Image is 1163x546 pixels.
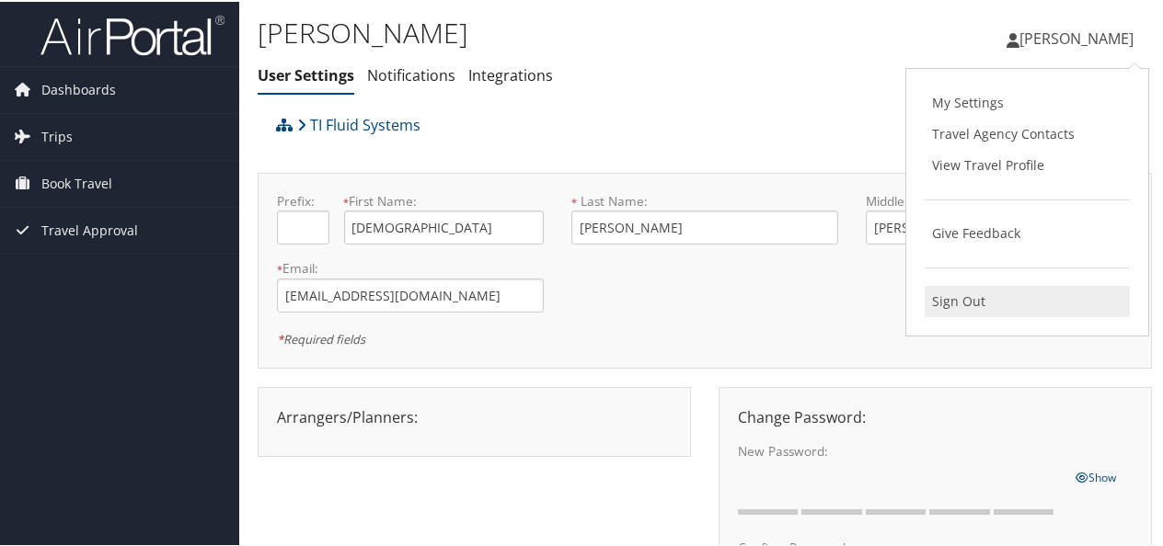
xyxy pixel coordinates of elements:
[866,190,1065,209] label: Middle Name:
[277,329,365,346] em: Required fields
[41,65,116,111] span: Dashboards
[1019,27,1134,47] span: [PERSON_NAME]
[367,63,455,84] a: Notifications
[41,206,138,252] span: Travel Approval
[468,63,553,84] a: Integrations
[925,117,1130,148] a: Travel Agency Contacts
[40,12,225,55] img: airportal-logo.png
[258,12,854,51] h1: [PERSON_NAME]
[571,190,838,209] label: Last Name:
[258,63,354,84] a: User Settings
[925,85,1130,117] a: My Settings
[277,190,329,209] label: Prefix:
[41,112,73,158] span: Trips
[724,404,1146,427] div: Change Password:
[925,284,1130,315] a: Sign Out
[738,440,1062,459] label: New Password:
[263,404,685,427] div: Arrangers/Planners:
[1077,468,1117,483] span: Show
[925,148,1130,179] a: View Travel Profile
[925,216,1130,247] a: Give Feedback
[277,257,544,276] label: Email:
[297,105,420,142] a: TI Fluid Systems
[344,190,544,209] label: First Name:
[41,159,112,205] span: Book Travel
[1077,464,1117,484] a: Show
[1007,9,1152,64] a: [PERSON_NAME]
